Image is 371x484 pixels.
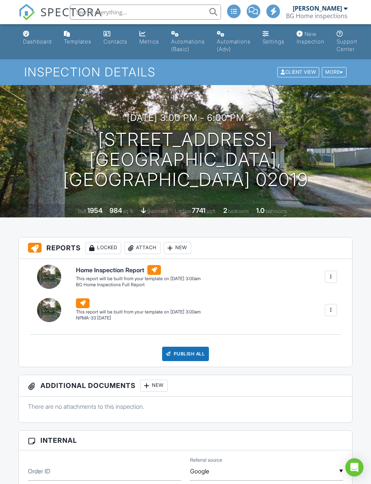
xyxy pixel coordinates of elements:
h3: [DATE] 3:00 pm - 6:00 pm [127,113,244,123]
img: The Best Home Inspection Software - Spectora [19,4,35,20]
div: 1954 [87,206,102,214]
h6: Home Inspection Report [76,265,201,275]
div: This report will be built from your template on [DATE] 3:00am [76,309,201,315]
div: New [164,242,191,254]
span: Lot Size [175,208,191,214]
input: Search everything... [70,5,221,20]
span: bedrooms [228,208,249,214]
div: This report will be built from your template on [DATE] 3:00am [76,276,201,282]
label: Referral source [190,457,222,464]
a: Automations (Advanced) [214,27,254,56]
div: Settings [263,38,284,45]
div: Publish All [162,347,209,361]
span: Built [78,208,86,214]
a: Metrics [136,27,162,49]
h3: Reports [19,237,352,259]
a: Support Center [334,27,360,56]
div: Client View [277,67,319,78]
div: Support Center [337,38,357,52]
h3: Additional Documents [19,375,352,397]
div: Locked [85,242,121,254]
span: sq.ft. [207,208,216,214]
div: Contacts [104,38,127,45]
div: BG Home Inspections Full Report [76,282,201,288]
div: [PERSON_NAME] [293,5,342,12]
div: 2 [223,206,227,214]
div: 1.0 [256,206,264,214]
div: New [140,380,168,392]
span: bathrooms [266,208,287,214]
div: Templates [64,38,91,45]
a: Templates [61,27,94,49]
a: Dashboard [20,27,55,49]
a: Contacts [100,27,130,49]
p: There are no attachments to this inspection. [28,402,343,411]
div: Automations (Adv) [217,38,250,52]
a: Automations (Basic) [168,27,208,56]
h3: Internal [19,431,352,450]
a: Client View [277,69,321,74]
span: basement [147,208,168,214]
div: Automations (Basic) [171,38,205,52]
a: Settings [260,27,288,49]
div: Metrics [139,38,159,45]
div: 7741 [192,206,206,214]
label: Order ID [28,467,50,475]
span: SPECTORA [40,4,102,20]
a: SPECTORA [19,10,102,26]
div: Attach [124,242,161,254]
div: NPMA-33 [DATE] [76,315,201,321]
div: More [322,67,346,78]
h1: Inspection Details [24,65,347,79]
div: 984 [110,206,122,214]
div: Open Intercom Messenger [345,458,363,476]
span: sq. ft. [123,208,134,214]
div: BG Home inspections [286,12,348,20]
div: Dashboard [23,38,52,45]
a: New Inspection [294,27,328,49]
div: New Inspection [297,31,325,45]
h1: [STREET_ADDRESS] [GEOGRAPHIC_DATA], [GEOGRAPHIC_DATA] 02019 [12,130,359,189]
